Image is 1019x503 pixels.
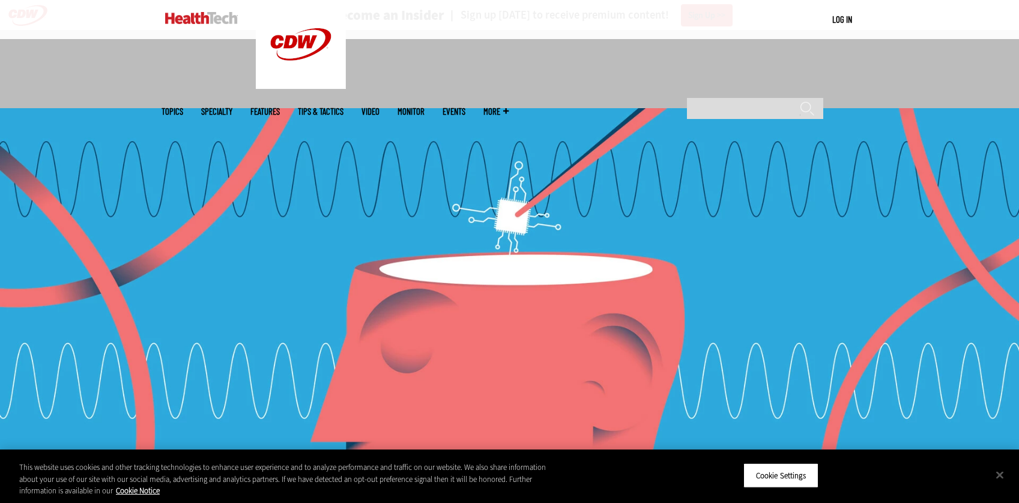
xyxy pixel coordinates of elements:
[832,13,852,26] div: User menu
[361,107,379,116] a: Video
[116,486,160,496] a: More information about your privacy
[743,463,818,488] button: Cookie Settings
[162,107,183,116] span: Topics
[443,107,465,116] a: Events
[398,107,425,116] a: MonITor
[987,462,1013,488] button: Close
[256,79,346,92] a: CDW
[201,107,232,116] span: Specialty
[298,107,343,116] a: Tips & Tactics
[250,107,280,116] a: Features
[19,462,560,497] div: This website uses cookies and other tracking technologies to enhance user experience and to analy...
[832,14,852,25] a: Log in
[483,107,509,116] span: More
[165,12,238,24] img: Home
